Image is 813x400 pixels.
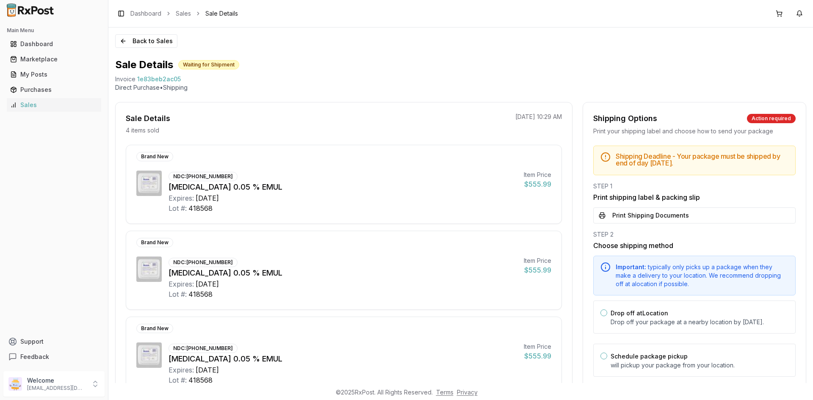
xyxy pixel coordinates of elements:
[10,70,98,79] div: My Posts
[3,3,58,17] img: RxPost Logo
[3,349,105,364] button: Feedback
[7,67,101,82] a: My Posts
[524,257,551,265] div: Item Price
[126,113,170,124] div: Sale Details
[524,179,551,189] div: $555.99
[169,279,194,289] div: Expires:
[20,353,49,361] span: Feedback
[611,309,668,317] label: Drop off at Location
[10,86,98,94] div: Purchases
[196,279,219,289] div: [DATE]
[593,127,796,135] div: Print your shipping label and choose how to send your package
[611,318,788,326] p: Drop off your package at a nearby location by [DATE] .
[196,365,219,375] div: [DATE]
[515,113,562,121] p: [DATE] 10:29 AM
[115,83,806,92] p: Direct Purchase • Shipping
[611,353,688,360] label: Schedule package pickup
[126,126,159,135] p: 4 items sold
[115,34,177,48] button: Back to Sales
[136,152,173,161] div: Brand New
[593,113,657,124] div: Shipping Options
[169,193,194,203] div: Expires:
[136,342,162,368] img: Restasis 0.05 % EMUL
[169,353,517,365] div: [MEDICAL_DATA] 0.05 % EMUL
[3,334,105,349] button: Support
[136,257,162,282] img: Restasis 0.05 % EMUL
[8,377,22,391] img: User avatar
[3,68,105,81] button: My Posts
[169,289,187,299] div: Lot #:
[169,258,238,267] div: NDC: [PHONE_NUMBER]
[169,344,238,353] div: NDC: [PHONE_NUMBER]
[593,192,796,202] h3: Print shipping label & packing slip
[188,203,213,213] div: 418568
[169,172,238,181] div: NDC: [PHONE_NUMBER]
[130,9,161,18] a: Dashboard
[27,376,86,385] p: Welcome
[611,361,788,370] p: will pickup your package from your location.
[616,263,788,288] div: typically only picks up a package when they make a delivery to your location. We recommend droppi...
[3,98,105,112] button: Sales
[524,351,551,361] div: $555.99
[137,75,181,83] span: 1e83beb2ac05
[7,36,101,52] a: Dashboard
[115,58,173,72] h1: Sale Details
[196,193,219,203] div: [DATE]
[3,52,105,66] button: Marketplace
[747,114,796,123] div: Action required
[136,324,173,333] div: Brand New
[524,265,551,275] div: $555.99
[188,289,213,299] div: 418568
[178,60,239,69] div: Waiting for Shipment
[188,375,213,385] div: 418568
[616,153,788,166] h5: Shipping Deadline - Your package must be shipped by end of day [DATE] .
[593,207,796,223] button: Print Shipping Documents
[616,263,646,270] span: Important:
[130,9,238,18] nav: breadcrumb
[10,101,98,109] div: Sales
[3,83,105,97] button: Purchases
[10,55,98,63] div: Marketplace
[7,27,101,34] h2: Main Menu
[176,9,191,18] a: Sales
[436,389,454,396] a: Terms
[3,37,105,51] button: Dashboard
[524,171,551,179] div: Item Price
[27,385,86,392] p: [EMAIL_ADDRESS][DOMAIN_NAME]
[457,389,478,396] a: Privacy
[593,230,796,239] div: STEP 2
[7,52,101,67] a: Marketplace
[593,240,796,251] h3: Choose shipping method
[593,182,796,190] div: STEP 1
[7,97,101,113] a: Sales
[169,365,194,375] div: Expires:
[169,203,187,213] div: Lot #:
[115,75,135,83] div: Invoice
[169,181,517,193] div: [MEDICAL_DATA] 0.05 % EMUL
[169,375,187,385] div: Lot #:
[169,267,517,279] div: [MEDICAL_DATA] 0.05 % EMUL
[524,342,551,351] div: Item Price
[136,238,173,247] div: Brand New
[10,40,98,48] div: Dashboard
[136,171,162,196] img: Restasis 0.05 % EMUL
[7,82,101,97] a: Purchases
[205,9,238,18] span: Sale Details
